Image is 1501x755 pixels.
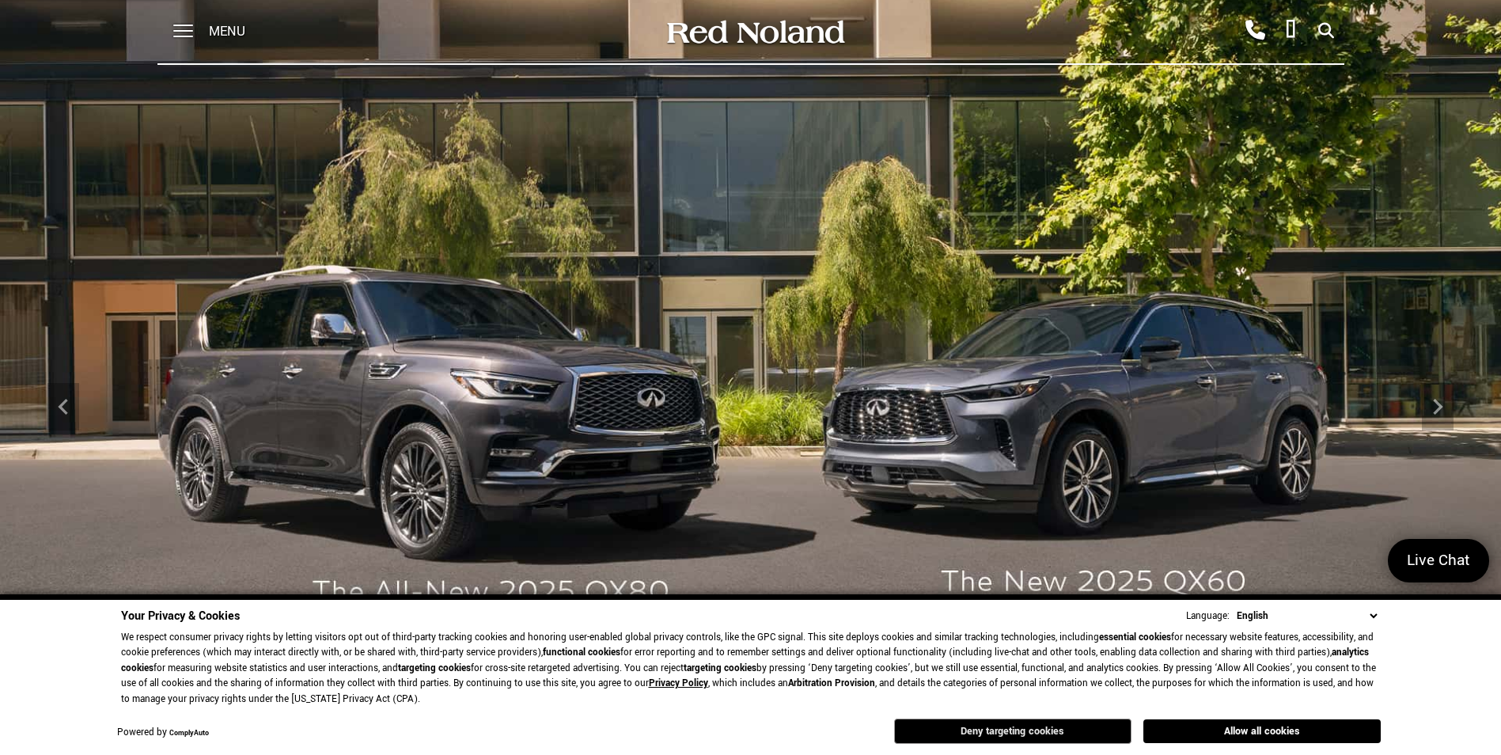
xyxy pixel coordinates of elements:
[543,646,620,659] strong: functional cookies
[47,383,79,431] div: Previous
[1186,611,1230,621] div: Language:
[1099,631,1171,644] strong: essential cookies
[1399,550,1478,571] span: Live Chat
[398,662,471,675] strong: targeting cookies
[788,677,875,690] strong: Arbitration Provision
[121,646,1369,675] strong: analytics cookies
[121,630,1381,708] p: We respect consumer privacy rights by letting visitors opt out of third-party tracking cookies an...
[169,728,209,738] a: ComplyAuto
[1233,608,1381,624] select: Language Select
[117,728,209,738] div: Powered by
[649,677,708,690] a: Privacy Policy
[1388,539,1489,582] a: Live Chat
[684,662,756,675] strong: targeting cookies
[1143,719,1381,743] button: Allow all cookies
[121,608,240,624] span: Your Privacy & Cookies
[664,18,846,46] img: Red Noland Auto Group
[894,719,1131,744] button: Deny targeting cookies
[1422,383,1454,431] div: Next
